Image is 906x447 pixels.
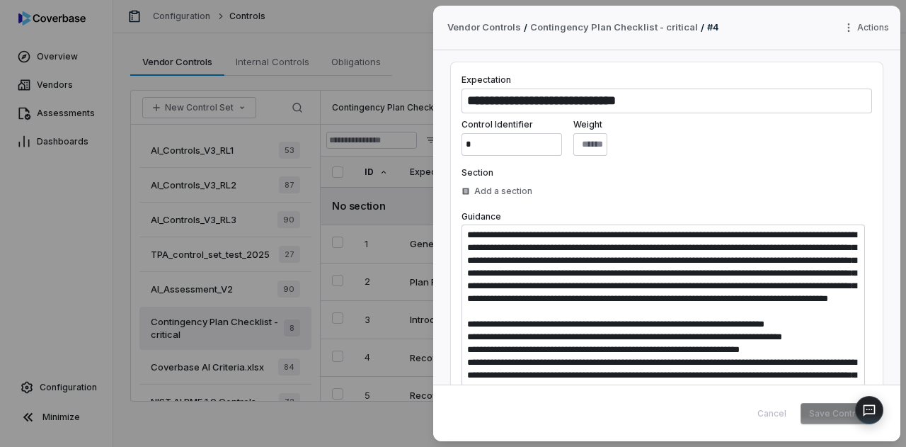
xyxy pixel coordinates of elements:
[524,21,527,34] p: /
[461,119,562,130] label: Control Identifier
[707,21,719,33] span: # 4
[839,17,898,38] button: More actions
[461,211,501,222] label: Guidance
[530,21,698,35] a: Contingency Plan Checklist - critical
[461,167,872,179] label: Section
[461,186,532,197] div: Add a section
[461,74,511,85] label: Expectation
[573,119,607,130] label: Weight
[447,21,521,35] span: Vendor Controls
[457,179,537,204] button: Add a section
[701,21,704,34] p: /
